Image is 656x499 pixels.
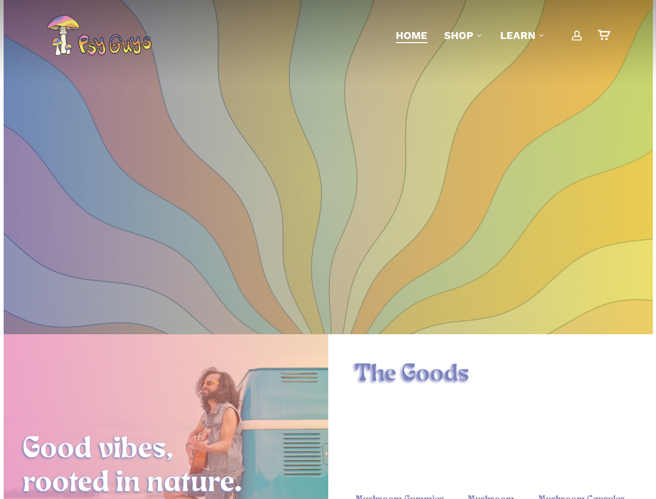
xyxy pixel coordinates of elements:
[396,28,427,43] a: Home
[354,360,626,389] h1: The Goods
[354,402,445,493] a: Psychedelic Mushroom Gummies
[396,29,427,42] span: Home
[445,402,536,493] a: Magic Mushroom Chocolate Bar
[444,28,484,43] a: Shop
[535,402,626,493] a: Magic Mushroom Capsules
[444,29,473,42] span: Shop
[500,29,535,42] span: Learn
[445,402,536,493] img: Psy Guys mushroom chocolate bar packaging and unwrapped bar
[535,402,626,493] img: Psy Guys Mushroom Capsules, Hero Dose bottle
[47,15,152,56] img: PsyGuys
[354,402,445,493] img: Blackberry hero dose magic mushroom gummies in a PsyGuys branded jar
[500,28,546,43] a: Learn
